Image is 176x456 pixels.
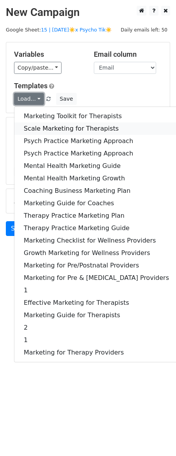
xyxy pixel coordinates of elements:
a: Templates [14,82,48,90]
h5: Email column [94,50,162,59]
a: 15 | [DATE]☀️x Psycho Tik☀️ [41,27,112,33]
h5: Variables [14,50,82,59]
small: Google Sheet: [6,27,112,33]
h2: New Campaign [6,6,170,19]
iframe: Chat Widget [137,419,176,456]
button: Save [56,93,76,105]
span: Daily emails left: 50 [118,26,170,34]
a: Copy/paste... [14,62,62,74]
a: Daily emails left: 50 [118,27,170,33]
a: Load... [14,93,44,105]
a: Send [6,221,32,236]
